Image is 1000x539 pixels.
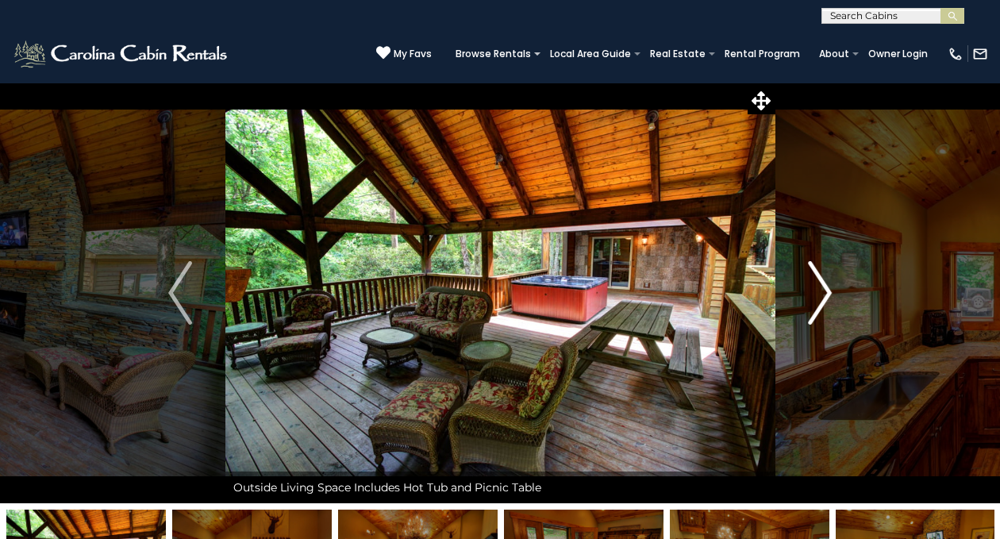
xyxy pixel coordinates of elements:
[948,46,963,62] img: phone-regular-white.png
[775,83,865,503] button: Next
[808,261,832,325] img: arrow
[168,261,192,325] img: arrow
[860,43,936,65] a: Owner Login
[448,43,539,65] a: Browse Rentals
[811,43,857,65] a: About
[717,43,808,65] a: Rental Program
[376,45,432,62] a: My Favs
[642,43,713,65] a: Real Estate
[394,47,432,61] span: My Favs
[12,38,232,70] img: White-1-2.png
[225,472,775,503] div: Outside Living Space Includes Hot Tub and Picnic Table
[542,43,639,65] a: Local Area Guide
[135,83,225,503] button: Previous
[972,46,988,62] img: mail-regular-white.png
